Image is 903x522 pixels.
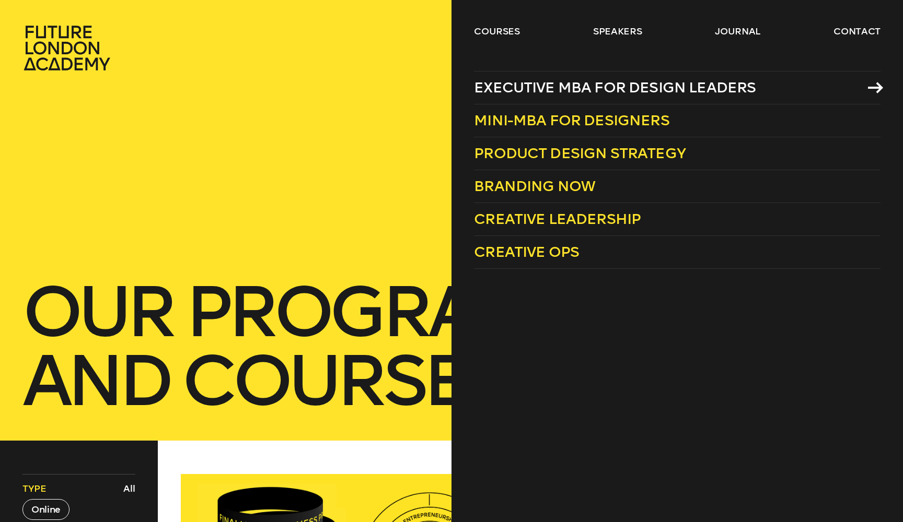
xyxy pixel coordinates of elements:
[474,112,669,129] span: Mini-MBA for Designers
[715,25,760,38] a: journal
[474,145,686,162] span: Product Design Strategy
[593,25,642,38] a: speakers
[474,203,881,236] a: Creative Leadership
[474,79,756,96] span: Executive MBA for Design Leaders
[474,177,595,195] span: Branding Now
[474,170,881,203] a: Branding Now
[474,137,881,170] a: Product Design Strategy
[474,104,881,137] a: Mini-MBA for Designers
[474,71,881,104] a: Executive MBA for Design Leaders
[474,236,881,269] a: Creative Ops
[833,25,881,38] a: contact
[474,25,520,38] a: courses
[474,243,579,260] span: Creative Ops
[474,210,641,228] span: Creative Leadership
